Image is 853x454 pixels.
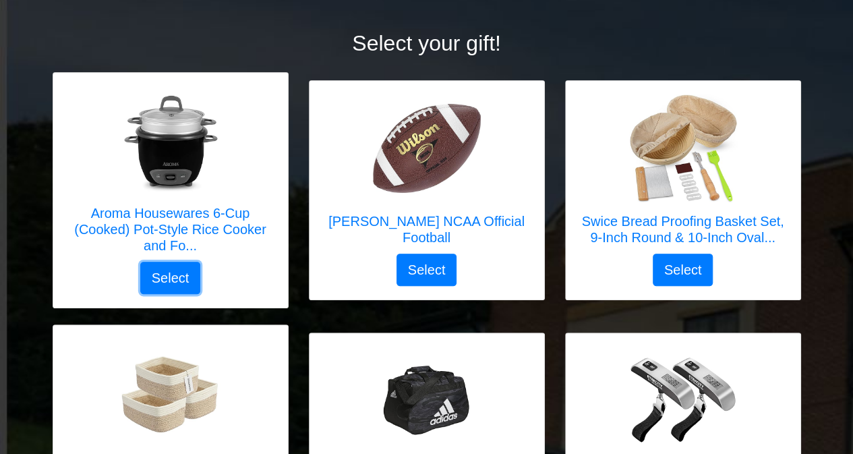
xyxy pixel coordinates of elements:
a: Swice Bread Proofing Basket Set, 9-Inch Round & 10-Inch Oval Banneton Sourdough Starter Kit with ... [579,94,787,254]
img: Aroma Housewares 6-Cup (Cooked) Pot-Style Rice Cooker and Food Steamer, Black ARC-743-1NGB [117,86,225,194]
img: XUANGUO Small Woven Storage Baskets 12“X8”X5“ Decorative Rope Bins for Organizing Shelves, Closet... [117,339,225,447]
h5: Swice Bread Proofing Basket Set, 9-Inch Round & 10-Inch Oval... [579,213,787,246]
h5: Aroma Housewares 6-Cup (Cooked) Pot-Style Rice Cooker and Fo... [67,205,274,254]
button: Select [140,262,201,294]
a: Aroma Housewares 6-Cup (Cooked) Pot-Style Rice Cooker and Food Steamer, Black ARC-743-1NGB Aroma ... [67,86,274,262]
button: Select [396,254,457,286]
img: Swice Bread Proofing Basket Set, 9-Inch Round & 10-Inch Oval Banneton Sourdough Starter Kit with ... [629,94,737,202]
button: Select [653,254,713,286]
a: WILSON NCAA Official Football [PERSON_NAME] NCAA Official Football [323,94,531,254]
h5: [PERSON_NAME] NCAA Official Football [323,213,531,246]
img: WILSON NCAA Official Football [373,94,481,202]
h2: Select your gift! [53,30,801,56]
